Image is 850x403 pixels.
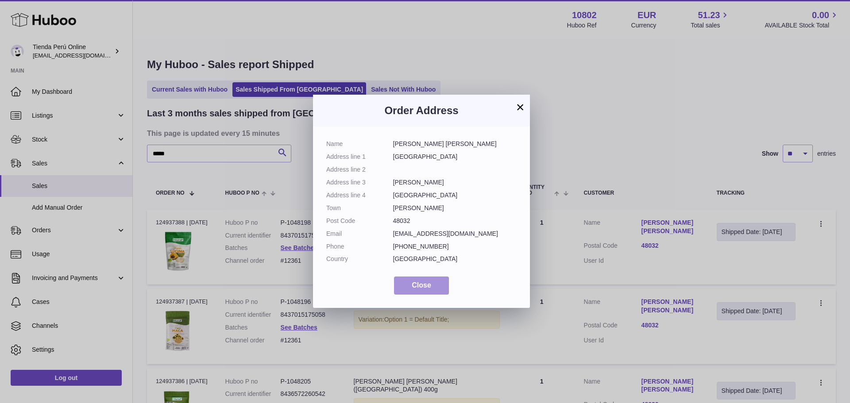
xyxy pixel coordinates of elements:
h3: Order Address [326,104,517,118]
button: Close [394,276,449,295]
dt: Address line 3 [326,178,393,187]
dt: Email [326,230,393,238]
span: Close [412,281,431,289]
dd: [PERSON_NAME] [393,178,517,187]
dt: Address line 1 [326,153,393,161]
dd: [PHONE_NUMBER] [393,242,517,251]
dd: [GEOGRAPHIC_DATA] [393,153,517,161]
dd: [PERSON_NAME] [PERSON_NAME] [393,140,517,148]
dd: [GEOGRAPHIC_DATA] [393,255,517,263]
dt: Address line 2 [326,165,393,174]
dd: [EMAIL_ADDRESS][DOMAIN_NAME] [393,230,517,238]
dd: [PERSON_NAME] [393,204,517,212]
dt: Address line 4 [326,191,393,200]
dd: 48032 [393,217,517,225]
dt: Town [326,204,393,212]
dd: [GEOGRAPHIC_DATA] [393,191,517,200]
button: × [515,102,525,112]
dt: Country [326,255,393,263]
dt: Post Code [326,217,393,225]
dt: Phone [326,242,393,251]
dt: Name [326,140,393,148]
